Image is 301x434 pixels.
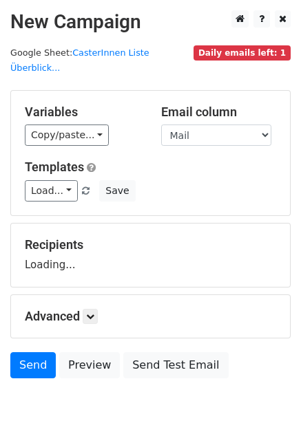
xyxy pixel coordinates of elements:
button: Save [99,180,135,202]
a: Copy/paste... [25,124,109,146]
a: Preview [59,352,120,378]
h5: Advanced [25,309,276,324]
a: CasterInnen Liste Überblick... [10,47,149,74]
a: Daily emails left: 1 [194,47,291,58]
h2: New Campaign [10,10,291,34]
small: Google Sheet: [10,47,149,74]
div: Loading... [25,237,276,273]
a: Templates [25,160,84,174]
a: Send [10,352,56,378]
h5: Recipients [25,237,276,252]
span: Daily emails left: 1 [194,45,291,61]
h5: Variables [25,105,141,120]
h5: Email column [161,105,277,120]
a: Load... [25,180,78,202]
a: Send Test Email [123,352,228,378]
